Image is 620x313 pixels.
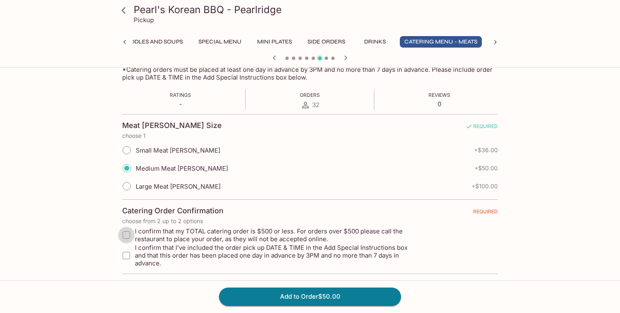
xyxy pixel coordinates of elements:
p: choose from 2 up to 2 options [122,218,498,224]
span: + $50.00 [474,165,498,171]
span: 32 [312,101,319,109]
span: Ratings [170,92,191,98]
span: I confirm that I’ve included the order pick up DATE & TIME in the Add Special Instructions box an... [135,244,419,267]
span: Large Meat [PERSON_NAME] [136,183,221,190]
p: choose 1 [122,133,498,139]
h3: Pearl's Korean BBQ - Pearlridge [134,3,500,16]
span: Reviews [429,92,450,98]
span: REQUIRED [473,208,498,218]
span: + $36.00 [474,147,498,153]
button: Special Menu [194,36,246,48]
button: Noodles and Soups [116,36,187,48]
button: Catering Menu - Meats [400,36,482,48]
button: Drinks [356,36,393,48]
button: Mini Plates [253,36,296,48]
p: *Catering orders must be placed at least one day in advance by 3PM and no more than 7 days in adv... [122,66,498,81]
p: - [170,100,191,108]
button: Side Orders [303,36,350,48]
p: Pickup [134,16,154,24]
span: Orders [300,92,320,98]
h4: Meat [PERSON_NAME] Size [122,121,222,130]
span: + $100.00 [472,183,498,190]
span: Small Meat [PERSON_NAME] [136,146,220,154]
span: Medium Meat [PERSON_NAME] [136,164,228,172]
span: REQUIRED [466,123,498,133]
h4: Catering Order Confirmation [122,206,223,215]
button: Add to Order$50.00 [219,288,401,306]
span: I confirm that my TOTAL catering order is $500 or less. For orders over $500 please call the rest... [135,227,419,243]
p: 0 [429,100,450,108]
